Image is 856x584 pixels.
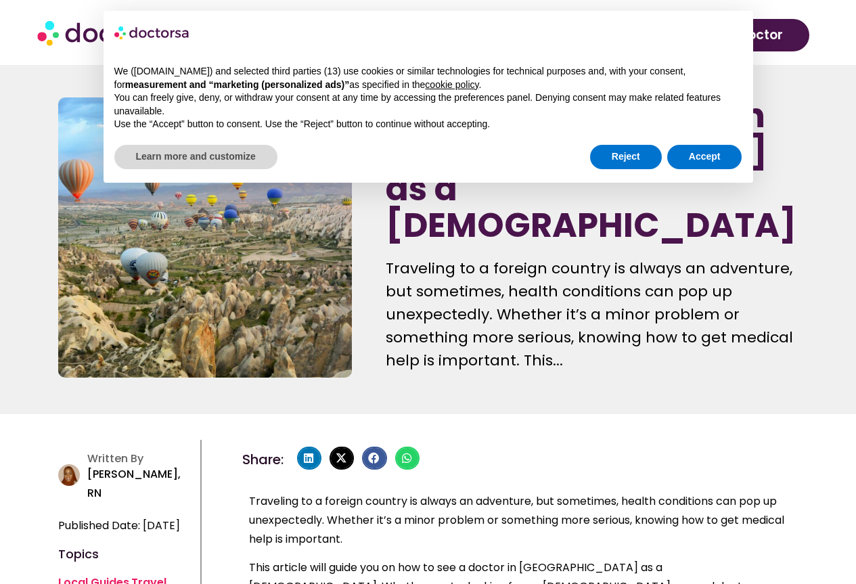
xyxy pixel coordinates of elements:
div: Share on x-twitter [330,447,354,470]
img: logo [114,22,190,43]
a: cookie policy [425,79,478,90]
p: Traveling to a foreign country is always an adventure, but sometimes, health conditions can pop u... [249,492,791,549]
h4: Written By [87,452,194,465]
button: Reject [590,145,662,169]
p: We ([DOMAIN_NAME]) and selected third parties (13) use cookies or similar technologies for techni... [114,65,742,91]
div: Share on facebook [362,447,386,470]
p: You can freely give, deny, or withdraw your consent at any time by accessing the preferences pane... [114,91,742,118]
p: [PERSON_NAME], RN [87,465,194,503]
span: Published Date: [DATE] [58,516,180,535]
div: Share on linkedin [297,447,321,470]
p: Traveling to a foreign country is always an adventure, but sometimes, health conditions can pop u... [386,257,798,372]
strong: measurement and “marketing (personalized ads)” [125,79,349,90]
h4: Share: [242,453,284,466]
button: Learn more and customize [114,145,277,169]
h1: How to See a Doctor in [GEOGRAPHIC_DATA] as a [DEMOGRAPHIC_DATA] [386,97,798,244]
button: Accept [667,145,742,169]
img: How to see a doctor in Turkey as a foreigner - a complete guide for travelers [58,97,352,378]
h4: Topics [58,549,194,560]
div: Share on whatsapp [395,447,420,470]
p: Use the “Accept” button to consent. Use the “Reject” button to continue without accepting. [114,118,742,131]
